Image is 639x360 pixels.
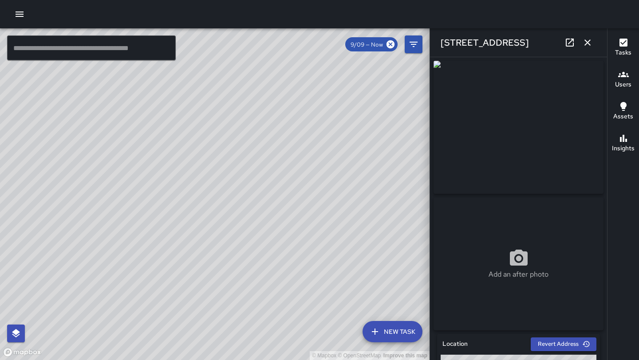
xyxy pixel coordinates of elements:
[405,35,422,53] button: Filters
[607,96,639,128] button: Assets
[441,35,529,50] h6: [STREET_ADDRESS]
[531,337,596,351] button: Revert Address
[615,80,631,90] h6: Users
[345,37,398,51] div: 9/09 — Now
[607,64,639,96] button: Users
[607,128,639,160] button: Insights
[434,61,603,194] img: request_images%2F80744340-8db7-11f0-9b94-91c73cbdae79
[607,32,639,64] button: Tasks
[442,339,468,349] h6: Location
[345,41,388,48] span: 9/09 — Now
[489,269,548,280] p: Add an after photo
[615,48,631,58] h6: Tasks
[613,112,633,121] h6: Assets
[612,144,635,153] h6: Insights
[363,321,422,342] button: New Task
